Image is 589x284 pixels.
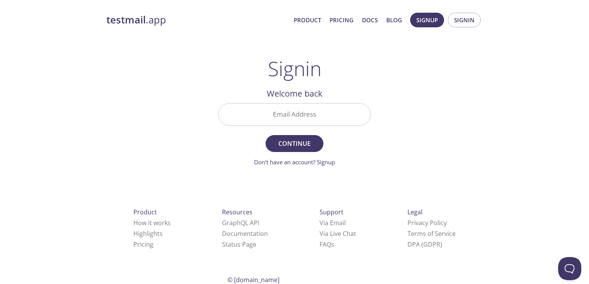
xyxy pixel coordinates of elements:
[133,240,153,249] a: Pricing
[133,208,157,216] span: Product
[330,15,353,25] a: Pricing
[558,257,581,280] iframe: Help Scout Beacon - Open
[320,208,343,216] span: Support
[274,138,315,149] span: Continue
[222,208,252,216] span: Resources
[407,229,456,238] a: Terms of Service
[268,57,321,80] h1: Signin
[320,240,334,249] a: FAQ
[222,229,268,238] a: Documentation
[407,208,422,216] span: Legal
[410,13,444,27] button: Signup
[254,158,335,166] a: Don't have an account? Signup
[386,15,402,25] a: Blog
[227,276,279,284] span: © [DOMAIN_NAME]
[454,15,475,25] span: Signin
[106,13,288,27] a: testmail.app
[407,219,447,227] a: Privacy Policy
[266,135,323,152] button: Continue
[320,219,346,227] a: Via Email
[448,13,481,27] button: Signin
[218,87,371,100] h2: Welcome back
[331,240,334,249] span: s
[222,240,256,249] a: Status Page
[416,15,438,25] span: Signup
[106,13,146,27] strong: testmail
[133,219,171,227] a: How it works
[320,229,356,238] a: Via Live Chat
[362,15,378,25] a: Docs
[222,219,259,227] a: GraphQL API
[407,240,442,249] a: DPA (GDPR)
[133,229,163,238] a: Highlights
[294,15,321,25] a: Product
